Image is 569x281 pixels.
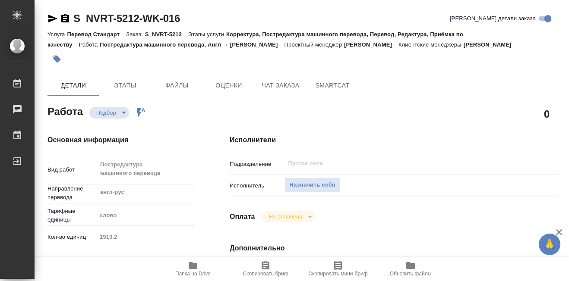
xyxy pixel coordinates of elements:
[284,41,344,48] p: Проектный менеджер
[47,103,83,119] h2: Работа
[450,14,536,23] span: [PERSON_NAME] детали заказа
[47,184,97,202] p: Направление перевода
[47,165,97,174] p: Вид работ
[230,135,560,145] h4: Исполнители
[266,213,305,220] button: Не оплачена
[464,41,518,48] p: [PERSON_NAME]
[287,158,512,169] input: Пустое поле
[47,207,97,224] p: Тарифные единицы
[230,212,255,222] h4: Оплата
[302,257,374,281] button: Скопировать мини-бриф
[344,41,398,48] p: [PERSON_NAME]
[97,208,195,223] div: слово
[47,50,66,69] button: Добавить тэг
[100,41,284,48] p: Постредактура машинного перевода, Англ → [PERSON_NAME]
[53,80,94,91] span: Детали
[175,271,211,277] span: Папка на Drive
[156,80,198,91] span: Файлы
[260,80,301,91] span: Чат заказа
[539,234,560,255] button: 🙏
[126,31,145,37] p: Заказ:
[308,271,367,277] span: Скопировать мини-бриф
[47,13,58,24] button: Скопировать ссылку для ЯМессенджера
[97,252,195,267] div: Медицина
[47,255,97,264] p: Общая тематика
[97,231,195,243] input: Пустое поле
[262,211,315,222] div: Подбор
[230,243,560,253] h4: Дополнительно
[60,13,70,24] button: Скопировать ссылку
[79,41,100,48] p: Работа
[542,235,557,253] span: 🙏
[230,160,284,169] p: Подразделение
[312,80,353,91] span: SmartCat
[104,80,146,91] span: Этапы
[544,106,550,121] h2: 0
[73,12,180,24] a: S_NVRT-5212-WK-016
[157,257,229,281] button: Папка на Drive
[67,31,126,37] p: Перевод Стандарт
[284,178,340,193] button: Назначить себя
[243,271,288,277] span: Скопировать бриф
[47,233,97,241] p: Кол-во единиц
[208,80,250,91] span: Оценки
[398,41,464,48] p: Клиентские менеджеры
[47,135,195,145] h4: Основная информация
[94,109,119,116] button: Подбор
[229,257,302,281] button: Скопировать бриф
[188,31,226,37] p: Этапы услуги
[47,31,463,48] p: Корректура, Постредактура машинного перевода, Перевод, Редактура, Приёмка по качеству
[374,257,447,281] button: Обновить файлы
[230,181,284,190] p: Исполнитель
[47,31,67,37] p: Услуга
[89,107,129,119] div: Подбор
[289,180,335,190] span: Назначить себя
[145,31,188,37] p: S_NVRT-5212
[390,271,432,277] span: Обновить файлы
